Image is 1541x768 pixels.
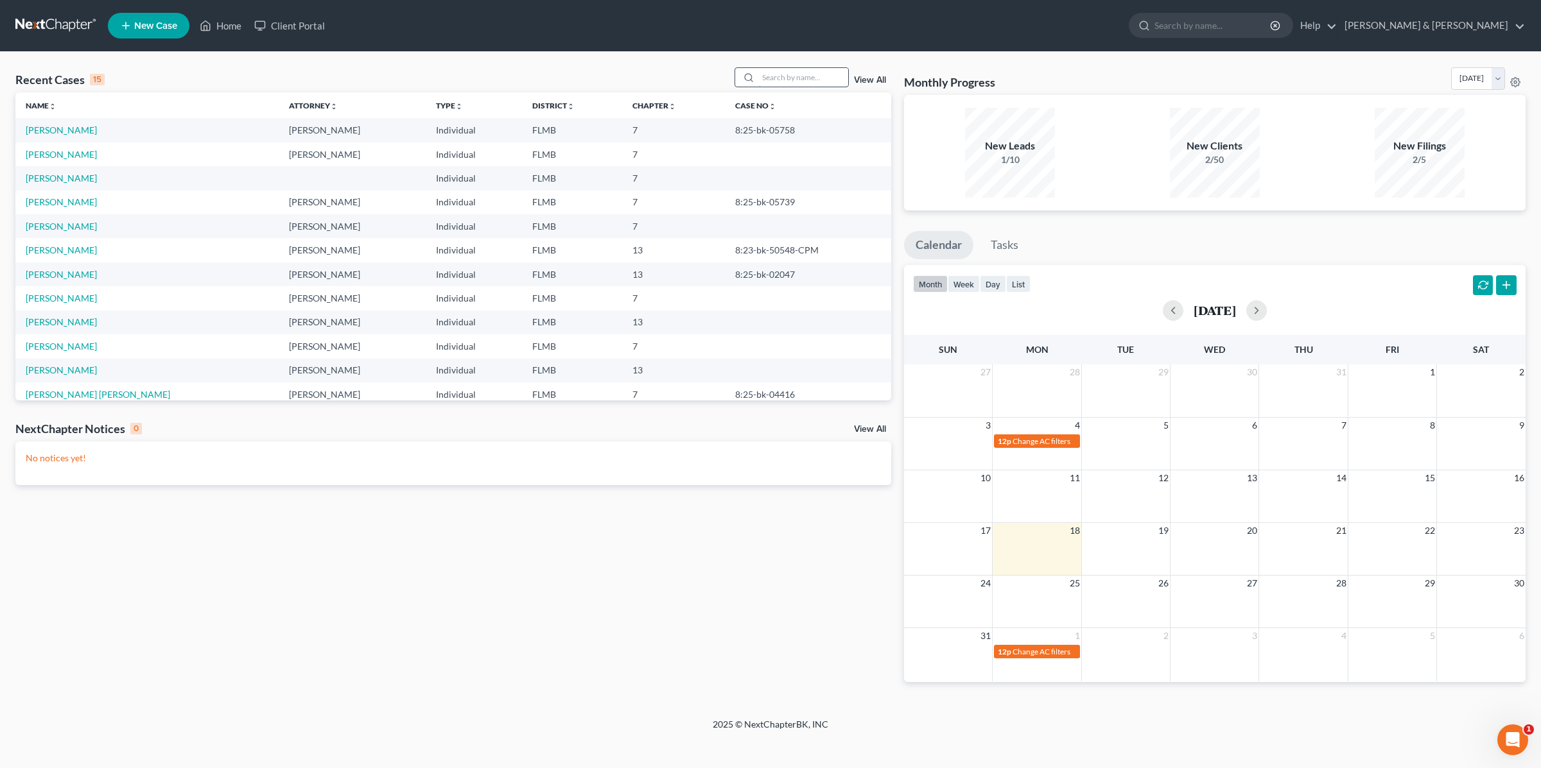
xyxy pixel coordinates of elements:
a: [PERSON_NAME] [26,293,97,303]
span: 12 [1157,470,1170,486]
span: 1 [1074,628,1081,644]
span: Change AC filters [1013,647,1070,656]
span: 1 [1524,724,1534,735]
div: NextChapter Notices [15,421,142,436]
td: 7 [622,191,725,214]
a: [PERSON_NAME] [26,364,97,375]
a: [PERSON_NAME] & [PERSON_NAME] [1338,14,1525,37]
div: 2/50 [1170,153,1260,166]
a: Case Nounfold_more [735,101,776,110]
i: unfold_more [49,103,57,110]
span: 5 [1429,628,1436,644]
a: Home [193,14,248,37]
a: View All [854,76,886,85]
td: Individual [426,118,522,142]
td: Individual [426,262,522,286]
td: 7 [622,286,725,310]
td: Individual [426,142,522,166]
div: Recent Cases [15,72,105,87]
span: 25 [1068,576,1081,591]
td: FLMB [522,166,622,190]
span: 27 [979,364,992,380]
a: [PERSON_NAME] [26,124,97,135]
i: unfold_more [330,103,338,110]
div: 0 [130,423,142,434]
td: 7 [622,382,725,406]
span: Thu [1294,344,1313,355]
td: 7 [622,118,725,142]
a: [PERSON_NAME] [26,341,97,352]
a: [PERSON_NAME] [PERSON_NAME] [26,389,170,400]
span: 29 [1423,576,1436,591]
span: 24 [979,576,992,591]
td: [PERSON_NAME] [279,238,425,262]
td: FLMB [522,262,622,286]
td: 8:23-bk-50548-CPM [725,238,891,262]
span: 17 [979,523,992,538]
div: 2/5 [1375,153,1465,166]
span: 15 [1423,470,1436,486]
span: 7 [1340,418,1348,433]
td: 13 [622,311,725,334]
a: [PERSON_NAME] [26,173,97,183]
span: 26 [1157,576,1170,591]
span: 6 [1518,628,1526,644]
td: FLMB [522,382,622,406]
td: 13 [622,359,725,382]
a: Client Portal [248,14,331,37]
td: [PERSON_NAME] [279,359,425,382]
span: 31 [979,628,992,644]
span: 30 [1246,364,1258,380]
span: Change AC filters [1013,436,1070,446]
td: [PERSON_NAME] [279,382,425,406]
span: Tue [1117,344,1134,355]
div: New Filings [1375,139,1465,153]
input: Search by name... [1154,13,1272,37]
span: 28 [1068,364,1081,380]
td: Individual [426,238,522,262]
span: 1 [1429,364,1436,380]
td: FLMB [522,118,622,142]
a: [PERSON_NAME] [26,221,97,232]
a: [PERSON_NAME] [26,149,97,160]
td: Individual [426,334,522,358]
td: [PERSON_NAME] [279,142,425,166]
td: 7 [622,214,725,238]
input: Search by name... [758,68,848,87]
span: 22 [1423,523,1436,538]
span: 19 [1157,523,1170,538]
a: [PERSON_NAME] [26,244,97,255]
p: No notices yet! [26,452,881,465]
td: 8:25-bk-04416 [725,382,891,406]
span: 4 [1340,628,1348,644]
button: month [913,275,948,293]
a: [PERSON_NAME] [26,316,97,327]
span: 3 [1251,628,1258,644]
div: New Clients [1170,139,1260,153]
div: New Leads [965,139,1055,153]
td: Individual [426,214,522,238]
td: 7 [622,142,725,166]
span: Sat [1473,344,1489,355]
span: 29 [1157,364,1170,380]
span: 28 [1335,576,1348,591]
button: week [948,275,980,293]
td: [PERSON_NAME] [279,118,425,142]
span: 4 [1074,418,1081,433]
td: Individual [426,166,522,190]
span: Sun [939,344,957,355]
td: Individual [426,286,522,310]
a: Tasks [979,231,1030,259]
td: FLMB [522,286,622,310]
td: 13 [622,238,725,262]
span: 9 [1518,418,1526,433]
span: 2 [1518,364,1526,380]
span: Mon [1026,344,1049,355]
i: unfold_more [567,103,575,110]
td: 8:25-bk-02047 [725,262,891,286]
span: 5 [1162,418,1170,433]
td: [PERSON_NAME] [279,214,425,238]
button: list [1006,275,1031,293]
td: FLMB [522,142,622,166]
span: 16 [1513,470,1526,486]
